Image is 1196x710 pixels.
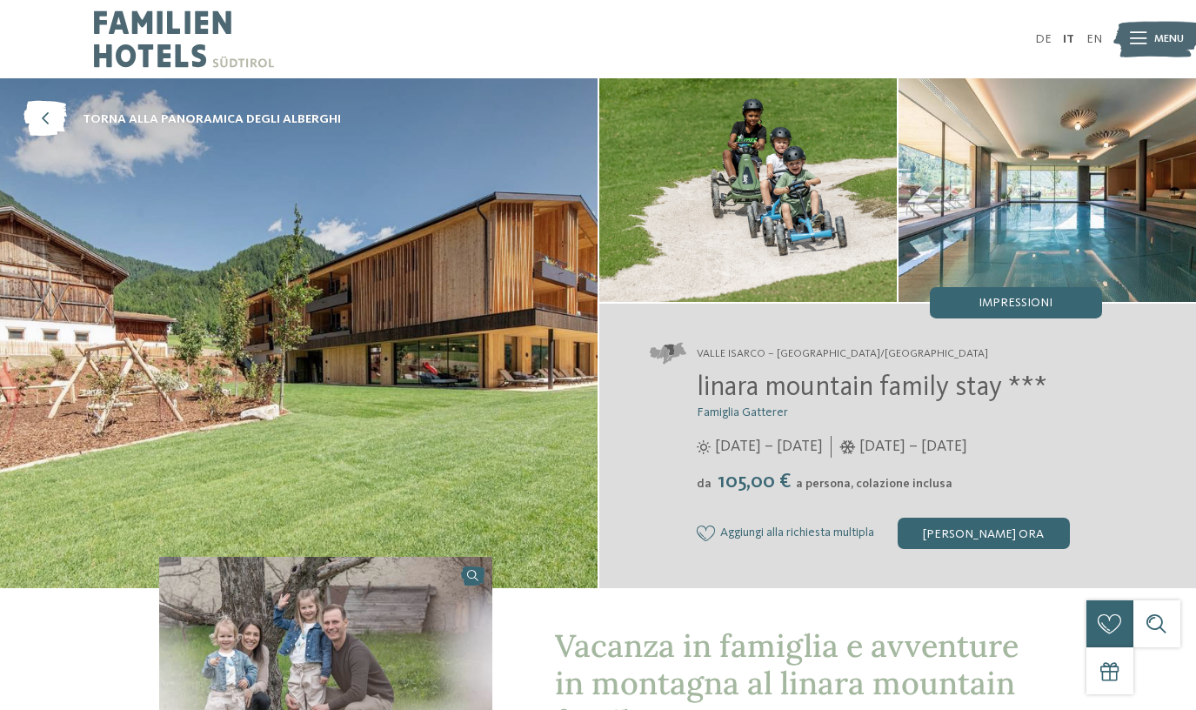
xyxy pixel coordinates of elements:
i: Orari d'apertura inverno [839,440,856,454]
img: Un luogo ideale per Little Nature Ranger a Valles [899,78,1196,302]
a: torna alla panoramica degli alberghi [23,102,341,137]
span: 105,00 € [713,472,794,492]
a: DE [1035,33,1052,45]
span: [DATE] – [DATE] [859,436,967,458]
span: Impressioni [979,297,1052,309]
div: [PERSON_NAME] ora [898,518,1070,549]
span: Famiglia Gatterer [697,406,788,419]
i: Orari d'apertura estate [697,440,711,454]
img: Un luogo ideale per Little Nature Ranger a Valles [599,78,897,302]
span: Aggiungi alla richiesta multipla [720,526,874,540]
span: Menu [1154,31,1184,47]
span: linara mountain family stay *** [697,374,1047,402]
span: Valle Isarco – [GEOGRAPHIC_DATA]/[GEOGRAPHIC_DATA] [697,346,988,362]
a: EN [1086,33,1102,45]
span: a persona, colazione inclusa [796,478,952,490]
a: IT [1063,33,1074,45]
span: torna alla panoramica degli alberghi [83,111,341,128]
span: da [697,478,712,490]
span: [DATE] – [DATE] [715,436,823,458]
